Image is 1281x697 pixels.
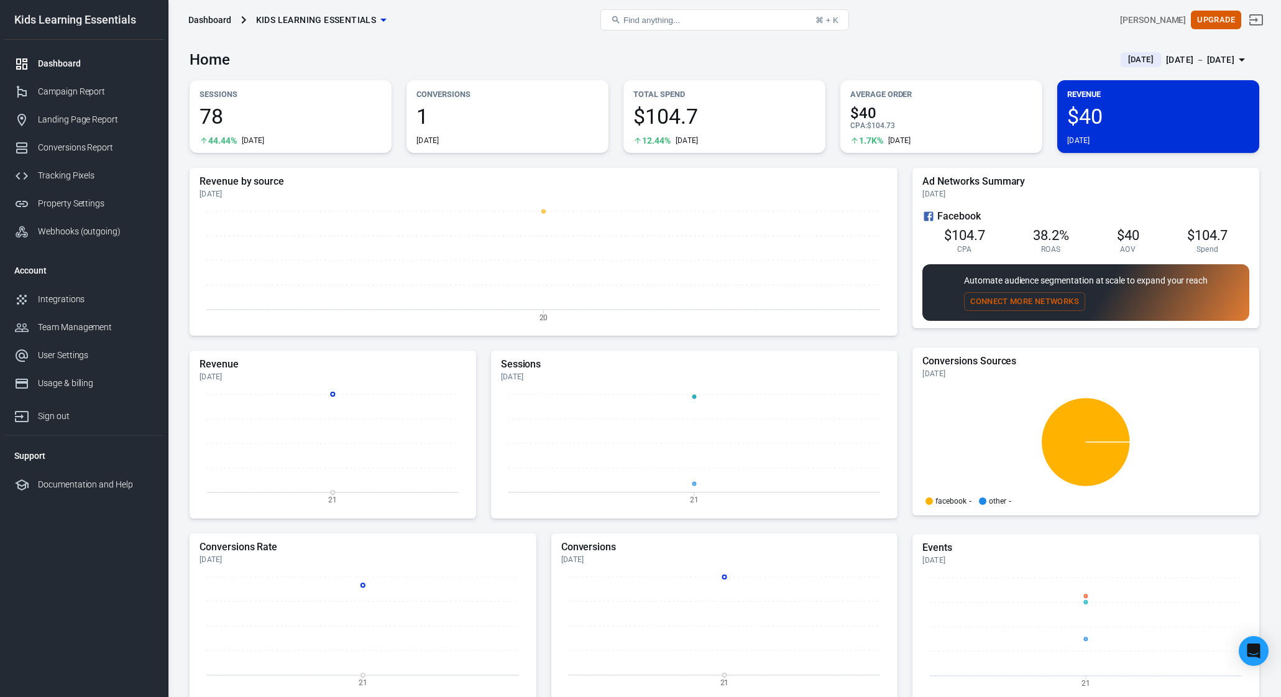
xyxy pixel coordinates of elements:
div: Landing Page Report [38,113,154,126]
a: Sign out [1241,5,1271,35]
div: Account id: NtgCPd8J [1120,14,1186,27]
span: $104.73 [867,121,895,130]
h5: Revenue by source [200,175,888,188]
div: Integrations [38,293,154,306]
div: [DATE] － [DATE] [1166,52,1234,68]
span: CPA : [850,121,867,130]
div: User Settings [38,349,154,362]
div: Conversions Report [38,141,154,154]
div: [DATE] [676,136,699,145]
span: $104.7 [1187,228,1228,243]
li: Support [4,441,163,471]
span: $40 [1117,228,1139,243]
span: $104.7 [633,106,815,127]
span: 12.44% [642,136,671,145]
span: AOV [1120,244,1136,254]
p: Revenue [1067,88,1249,101]
tspan: 21 [690,496,699,504]
div: [DATE] [242,136,265,145]
div: Open Intercom Messenger [1239,636,1269,666]
div: Sign out [38,410,154,423]
div: Campaign Report [38,85,154,98]
p: other [989,497,1006,505]
a: Conversions Report [4,134,163,162]
h5: Conversions Rate [200,541,526,553]
div: [DATE] [922,369,1249,379]
span: 44.44% [208,136,237,145]
p: Conversions [416,88,599,101]
p: Sessions [200,88,382,101]
span: Spend [1196,244,1219,254]
div: [DATE] [922,555,1249,565]
span: $40 [850,106,1032,121]
a: User Settings [4,341,163,369]
p: Total Spend [633,88,815,101]
button: Connect More Networks [964,292,1085,312]
div: Tracking Pixels [38,169,154,182]
button: [DATE][DATE] － [DATE] [1111,50,1259,70]
span: Find anything... [623,16,680,25]
button: Upgrade [1191,11,1241,30]
span: ROAS [1041,244,1060,254]
div: Property Settings [38,197,154,210]
tspan: 21 [359,678,367,687]
div: [DATE] [416,136,439,145]
h3: Home [190,51,230,68]
h5: Events [922,542,1249,554]
a: Sign out [4,397,163,430]
a: Dashboard [4,50,163,78]
span: [DATE] [1123,53,1159,66]
span: - [969,497,971,505]
div: Dashboard [188,14,231,26]
a: Tracking Pixels [4,162,163,190]
a: Webhooks (outgoing) [4,218,163,246]
svg: Facebook Ads [922,209,935,224]
h5: Revenue [200,358,466,371]
div: [DATE] [888,136,911,145]
div: [DATE] [200,372,466,382]
p: Average Order [850,88,1032,101]
span: $104.7 [944,228,985,243]
a: Campaign Report [4,78,163,106]
h5: Ad Networks Summary [922,175,1249,188]
button: Find anything...⌘ + K [600,9,849,30]
span: - [1009,497,1011,505]
a: Team Management [4,313,163,341]
tspan: 21 [328,496,337,504]
div: Webhooks (outgoing) [38,225,154,238]
div: Documentation and Help [38,478,154,491]
a: Integrations [4,285,163,313]
h5: Conversions Sources [922,355,1249,367]
div: Facebook [922,209,1249,224]
span: 78 [200,106,382,127]
div: [DATE] [922,189,1249,199]
span: 1.7K% [859,136,883,145]
div: [DATE] [200,189,888,199]
tspan: 21 [720,678,729,687]
div: Usage & billing [38,377,154,390]
div: [DATE] [200,555,526,565]
li: Account [4,256,163,285]
a: Property Settings [4,190,163,218]
span: $40 [1067,106,1249,127]
tspan: 20 [539,313,548,321]
div: [DATE] [1067,136,1090,145]
span: 1 [416,106,599,127]
button: Kids Learning Essentials [251,9,392,32]
span: CPA [957,244,972,254]
h5: Sessions [501,358,888,371]
div: Team Management [38,321,154,334]
tspan: 21 [1081,680,1090,688]
span: Kids Learning Essentials [256,12,377,28]
a: Usage & billing [4,369,163,397]
div: Dashboard [38,57,154,70]
h5: Conversions [561,541,888,553]
p: Automate audience segmentation at scale to expand your reach [964,274,1208,287]
div: [DATE] [501,372,888,382]
p: facebook [935,497,966,505]
span: 38.2% [1033,228,1069,243]
div: Kids Learning Essentials [4,14,163,25]
div: ⌘ + K [815,16,838,25]
div: [DATE] [561,555,888,565]
a: Landing Page Report [4,106,163,134]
